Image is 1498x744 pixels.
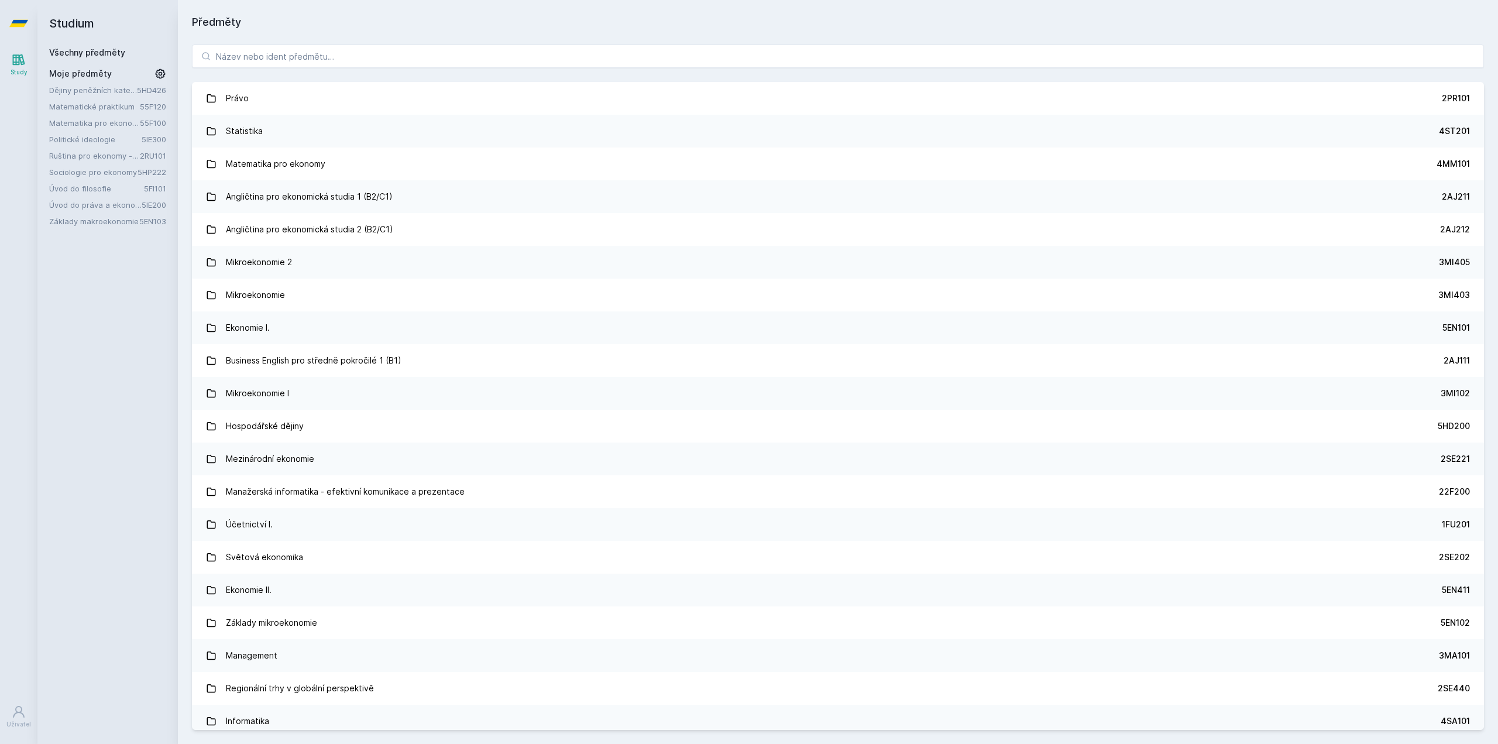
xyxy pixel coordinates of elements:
a: Matematické praktikum [49,101,140,112]
div: Světová ekonomika [226,546,303,569]
a: Manažerská informatika - efektivní komunikace a prezentace 22F200 [192,475,1484,508]
a: Regionální trhy v globální perspektivě 2SE440 [192,672,1484,705]
a: Statistika 4ST201 [192,115,1484,148]
a: 5FI101 [144,184,166,193]
div: Angličtina pro ekonomická studia 2 (B2/C1) [226,218,393,241]
div: Manažerská informatika - efektivní komunikace a prezentace [226,480,465,503]
a: Právo 2PR101 [192,82,1484,115]
a: 2RU101 [140,151,166,160]
div: Mikroekonomie 2 [226,251,292,274]
a: Management 3MA101 [192,639,1484,672]
a: Ekonomie I. 5EN101 [192,311,1484,344]
div: Informatika [226,709,269,733]
div: 2SE440 [1438,683,1470,694]
div: Study [11,68,28,77]
div: 1FU201 [1442,519,1470,530]
div: Základy mikroekonomie [226,611,317,635]
a: Matematika pro ekonomy (Matematika A) [49,117,140,129]
a: 5EN103 [139,217,166,226]
div: Mikroekonomie I [226,382,289,405]
div: 2AJ211 [1442,191,1470,203]
a: Informatika 4SA101 [192,705,1484,738]
a: Mezinárodní ekonomie 2SE221 [192,443,1484,475]
div: 3MI403 [1438,289,1470,301]
div: Právo [226,87,249,110]
a: Světová ekonomika 2SE202 [192,541,1484,574]
a: Mikroekonomie 3MI403 [192,279,1484,311]
a: Úvod do práva a ekonomie [49,199,142,211]
div: Hospodářské dějiny [226,414,304,438]
div: Matematika pro ekonomy [226,152,325,176]
input: Název nebo ident předmětu… [192,44,1484,68]
a: Ekonomie II. 5EN411 [192,574,1484,606]
a: Business English pro středně pokročilé 1 (B1) 2AJ111 [192,344,1484,377]
div: Mezinárodní ekonomie [226,447,314,471]
div: 5HD200 [1438,420,1470,432]
div: 2SE221 [1441,453,1470,465]
a: Sociologie pro ekonomy [49,166,138,178]
a: 5HD426 [137,85,166,95]
h1: Předměty [192,14,1484,30]
a: Základy makroekonomie [49,215,139,227]
div: Uživatel [6,720,31,729]
a: 5IE300 [142,135,166,144]
a: Úvod do filosofie [49,183,144,194]
a: Uživatel [2,699,35,735]
div: 3MI405 [1439,256,1470,268]
a: Účetnictví I. 1FU201 [192,508,1484,541]
div: Mikroekonomie [226,283,285,307]
div: 2PR101 [1442,92,1470,104]
a: Ruština pro ekonomy - základní úroveň 1 (A1) [49,150,140,162]
div: 5EN411 [1442,584,1470,596]
div: 3MI102 [1441,388,1470,399]
div: 4ST201 [1439,125,1470,137]
a: Všechny předměty [49,47,125,57]
a: Politické ideologie [49,133,142,145]
a: Dějiny peněžních kategorií a institucí [49,84,137,96]
a: Angličtina pro ekonomická studia 2 (B2/C1) 2AJ212 [192,213,1484,246]
a: Matematika pro ekonomy 4MM101 [192,148,1484,180]
div: Ekonomie II. [226,578,272,602]
div: Management [226,644,277,667]
div: Statistika [226,119,263,143]
div: 2SE202 [1439,551,1470,563]
a: Základy mikroekonomie 5EN102 [192,606,1484,639]
a: Mikroekonomie 2 3MI405 [192,246,1484,279]
span: Moje předměty [49,68,112,80]
div: 5EN102 [1441,617,1470,629]
div: Regionální trhy v globální perspektivě [226,677,374,700]
a: 55F120 [140,102,166,111]
a: Study [2,47,35,83]
div: Angličtina pro ekonomická studia 1 (B2/C1) [226,185,393,208]
div: 4SA101 [1441,715,1470,727]
div: Ekonomie I. [226,316,270,340]
a: Angličtina pro ekonomická studia 1 (B2/C1) 2AJ211 [192,180,1484,213]
div: Účetnictví I. [226,513,273,536]
div: 2AJ111 [1444,355,1470,366]
a: 5HP222 [138,167,166,177]
div: Business English pro středně pokročilé 1 (B1) [226,349,401,372]
div: 4MM101 [1437,158,1470,170]
a: Hospodářské dějiny 5HD200 [192,410,1484,443]
a: 55F100 [140,118,166,128]
div: 2AJ212 [1440,224,1470,235]
a: 5IE200 [142,200,166,210]
div: 22F200 [1439,486,1470,498]
div: 5EN101 [1442,322,1470,334]
div: 3MA101 [1439,650,1470,661]
a: Mikroekonomie I 3MI102 [192,377,1484,410]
